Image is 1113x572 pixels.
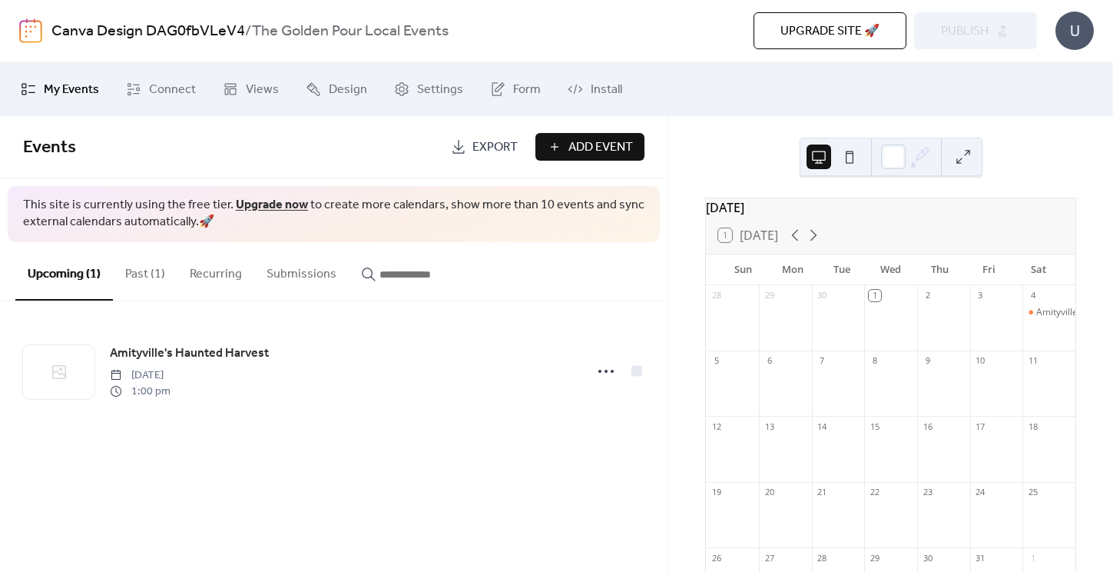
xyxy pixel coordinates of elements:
div: 14 [817,421,828,432]
button: Upgrade site 🚀 [754,12,906,49]
a: Settings [383,68,475,110]
div: Amityville's Haunted Harvest [1022,306,1075,319]
a: Views [211,68,290,110]
button: Upcoming (1) [15,242,113,301]
div: 27 [764,552,775,564]
div: 12 [711,421,722,432]
div: Fri [965,254,1014,285]
span: Events [23,131,76,165]
div: 16 [922,421,933,432]
div: 6 [764,355,775,367]
a: Connect [114,68,207,110]
span: Views [246,81,279,99]
div: 26 [711,552,722,564]
div: 1 [869,290,880,301]
span: Form [513,81,541,99]
div: 5 [711,355,722,367]
div: Mon [767,254,817,285]
span: Design [329,81,367,99]
button: Submissions [254,242,349,299]
div: 29 [869,552,880,564]
div: 20 [764,487,775,498]
div: 19 [711,487,722,498]
div: 25 [1027,487,1038,498]
a: Canva Design DAG0fbVLeV4 [51,17,245,46]
div: 7 [817,355,828,367]
a: Amityville's Haunted Harvest [110,344,269,364]
div: 22 [869,487,880,498]
div: 29 [764,290,775,301]
div: 13 [764,421,775,432]
div: 3 [975,290,986,301]
span: Upgrade site 🚀 [780,22,879,41]
div: 30 [817,290,828,301]
div: 21 [817,487,828,498]
div: Wed [866,254,916,285]
div: 18 [1027,421,1038,432]
div: [DATE] [706,198,1075,217]
div: 8 [869,355,880,367]
div: 10 [975,355,986,367]
img: logo [19,18,42,43]
div: 15 [869,421,880,432]
span: Amityville's Haunted Harvest [110,344,269,363]
div: 17 [975,421,986,432]
a: Form [479,68,552,110]
span: Add Event [568,138,633,157]
div: 31 [975,552,986,564]
div: 9 [922,355,933,367]
a: Upgrade now [236,193,308,217]
span: Settings [417,81,463,99]
div: U [1055,12,1094,50]
div: 11 [1027,355,1038,367]
button: Past (1) [113,242,177,299]
div: Sun [718,254,767,285]
button: Recurring [177,242,254,299]
a: Export [439,133,529,161]
div: 2 [922,290,933,301]
div: 28 [711,290,722,301]
div: 4 [1027,290,1038,301]
div: Tue [817,254,866,285]
div: 24 [975,487,986,498]
a: My Events [9,68,111,110]
div: 30 [922,552,933,564]
span: Export [472,138,518,157]
span: Connect [149,81,196,99]
span: 1:00 pm [110,384,171,400]
b: The Golden Pour Local Events [252,17,449,46]
b: / [245,17,252,46]
a: Design [294,68,379,110]
div: 1 [1027,552,1038,564]
div: 28 [817,552,828,564]
div: Thu [916,254,965,285]
div: 23 [922,487,933,498]
div: Sat [1014,254,1063,285]
span: Install [591,81,622,99]
a: Install [556,68,634,110]
span: My Events [44,81,99,99]
span: [DATE] [110,367,171,384]
button: Add Event [535,133,644,161]
span: This site is currently using the free tier. to create more calendars, show more than 10 events an... [23,197,644,231]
